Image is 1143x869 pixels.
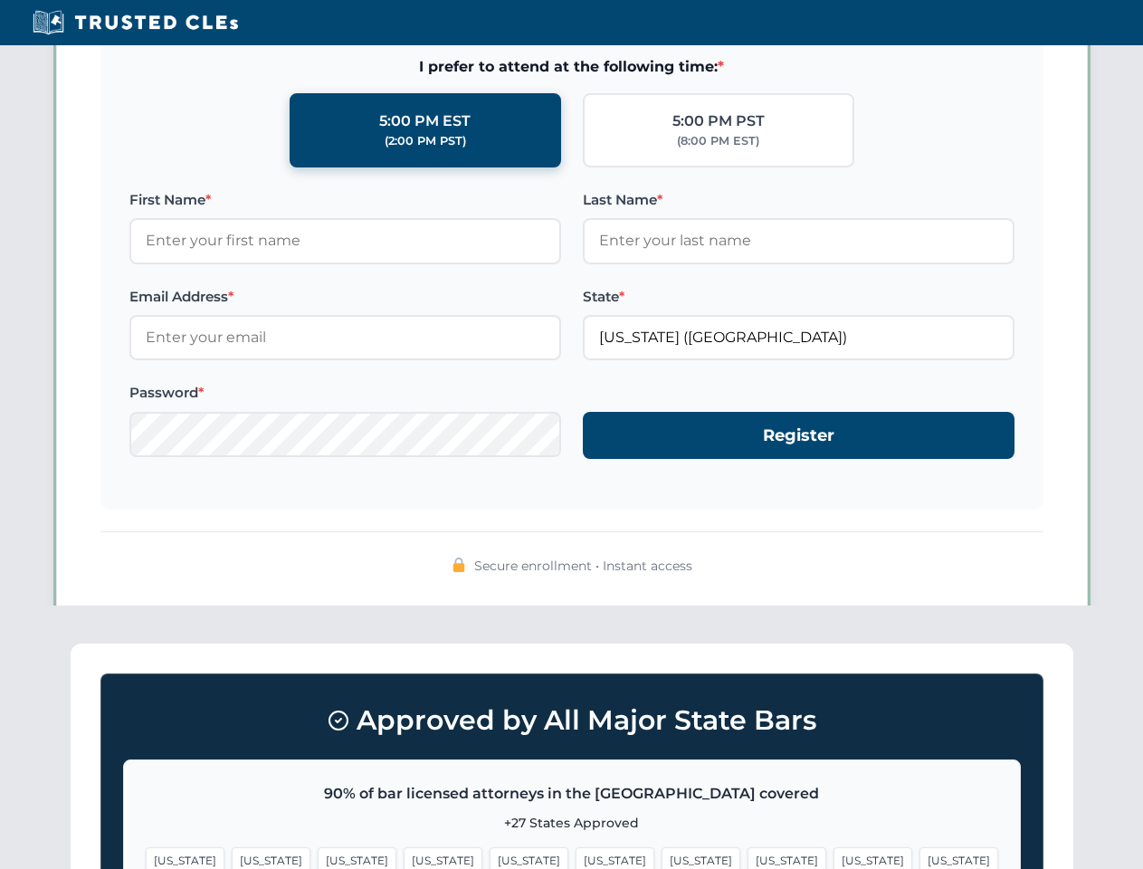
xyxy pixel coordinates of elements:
[146,782,998,806] p: 90% of bar licensed attorneys in the [GEOGRAPHIC_DATA] covered
[129,286,561,308] label: Email Address
[129,382,561,404] label: Password
[677,132,759,150] div: (8:00 PM EST)
[672,110,765,133] div: 5:00 PM PST
[583,218,1014,263] input: Enter your last name
[129,315,561,360] input: Enter your email
[129,218,561,263] input: Enter your first name
[129,189,561,211] label: First Name
[452,558,466,572] img: 🔒
[146,813,998,833] p: +27 States Approved
[583,315,1014,360] input: California (CA)
[583,189,1014,211] label: Last Name
[385,132,466,150] div: (2:00 PM PST)
[123,696,1021,745] h3: Approved by All Major State Bars
[474,556,692,576] span: Secure enrollment • Instant access
[27,9,243,36] img: Trusted CLEs
[379,110,471,133] div: 5:00 PM EST
[583,286,1014,308] label: State
[583,412,1014,460] button: Register
[129,55,1014,79] span: I prefer to attend at the following time:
